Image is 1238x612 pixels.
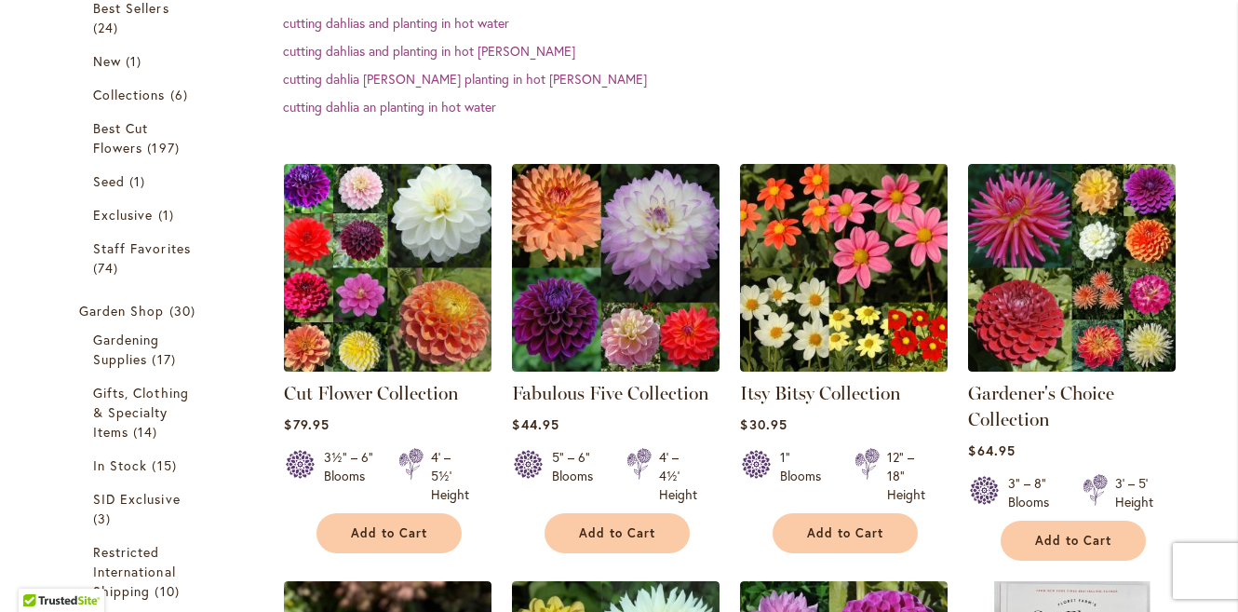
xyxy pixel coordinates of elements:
span: Add to Cart [1035,533,1111,549]
img: Gardener's Choice Collection [968,164,1176,372]
div: 12" – 18" Height [887,448,925,504]
span: Best Cut Flowers [93,119,148,156]
a: CUT FLOWER COLLECTION [284,358,491,375]
img: Fabulous Five Collection [512,164,720,372]
span: $44.95 [512,415,558,433]
a: Restricted International Shipping [93,542,195,601]
a: Gardener's Choice Collection [968,358,1176,375]
span: Add to Cart [579,525,655,541]
a: Itsy Bitsy Collection [740,358,948,375]
span: $30.95 [740,415,787,433]
span: New [93,52,121,70]
span: 6 [170,85,193,104]
span: 15 [152,456,181,475]
span: 10 [155,581,183,601]
a: Fabulous Five Collection [512,358,720,375]
span: Gifts, Clothing & Specialty Items [93,384,189,441]
a: Gardening Supplies [93,330,195,369]
div: 1" Blooms [780,448,832,504]
div: 5" – 6" Blooms [552,448,604,504]
a: Exclusive [93,205,195,224]
a: Gardener's Choice Collection [968,382,1114,430]
span: 24 [93,18,123,37]
a: cutting dahlias and planting in hot water [283,14,509,32]
span: Restricted International Shipping [93,543,176,600]
span: Add to Cart [351,525,427,541]
a: Gifts, Clothing &amp; Specialty Items [93,383,195,442]
img: Itsy Bitsy Collection [740,164,948,372]
a: Best Cut Flowers [93,118,195,157]
a: Garden Shop [79,301,209,320]
span: 14 [133,422,162,442]
a: SID Exclusive [93,489,195,528]
span: Seed [93,172,125,190]
span: $64.95 [968,442,1015,459]
span: Gardening Supplies [93,331,159,368]
span: Garden Shop [79,302,165,320]
span: 3 [93,509,115,528]
a: Itsy Bitsy Collection [740,382,901,404]
span: 17 [152,349,180,369]
span: SID Exclusive [93,490,181,508]
div: 3" – 8" Blooms [1008,474,1060,511]
span: 74 [93,258,123,278]
button: Add to Cart [316,513,462,553]
a: Collections [93,85,195,104]
iframe: Launch Accessibility Center [14,546,66,598]
span: 197 [147,138,183,157]
span: $79.95 [284,415,329,433]
span: Collections [93,86,166,103]
span: Exclusive [93,206,153,224]
a: Cut Flower Collection [284,382,459,404]
img: CUT FLOWER COLLECTION [279,158,497,376]
a: Fabulous Five Collection [512,382,709,404]
div: 4' – 4½' Height [659,448,697,504]
span: 1 [126,51,146,71]
div: 4' – 5½' Height [431,448,469,504]
span: 1 [129,171,150,191]
span: Staff Favorites [93,239,191,257]
button: Add to Cart [545,513,690,553]
span: In Stock [93,456,147,474]
a: Staff Favorites [93,238,195,278]
span: 30 [169,301,200,320]
a: cutting dahlia [PERSON_NAME] planting in hot [PERSON_NAME] [283,70,647,88]
span: Add to Cart [807,525,883,541]
a: In Stock [93,456,195,475]
a: cutting dahlia an planting in hot water [283,98,496,116]
div: 3' – 5' Height [1115,474,1153,511]
span: 1 [158,205,179,224]
a: cutting dahlias and planting in hot [PERSON_NAME] [283,42,575,60]
button: Add to Cart [1001,521,1146,561]
div: 3½" – 6" Blooms [324,448,376,504]
a: Seed [93,171,195,191]
a: New [93,51,195,71]
button: Add to Cart [773,513,918,553]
